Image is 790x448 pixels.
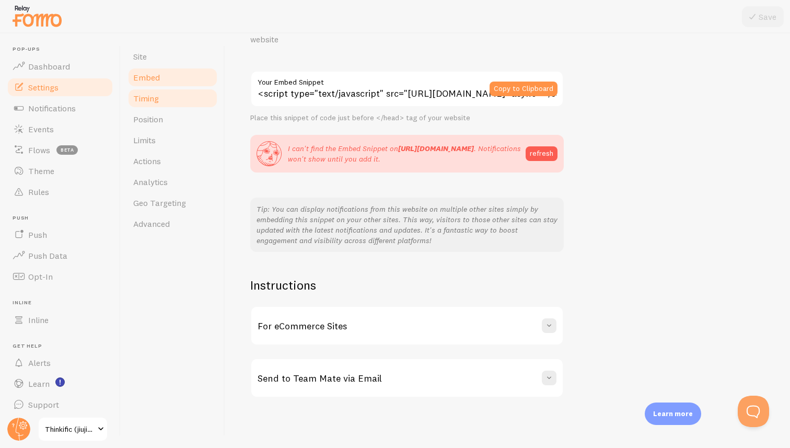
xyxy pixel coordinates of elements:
[250,71,564,88] label: Your Embed Snippet
[250,277,564,293] h2: Instructions
[133,93,159,104] span: Timing
[127,151,218,171] a: Actions
[13,215,114,222] span: Push
[28,166,54,176] span: Theme
[653,409,693,419] p: Learn more
[133,51,147,62] span: Site
[28,61,70,72] span: Dashboard
[133,156,161,166] span: Actions
[28,399,59,410] span: Support
[133,219,170,229] span: Advanced
[6,245,114,266] a: Push Data
[133,114,163,124] span: Position
[6,224,114,245] a: Push
[28,187,49,197] span: Rules
[6,140,114,160] a: Flows beta
[258,320,347,332] h3: For eCommerce Sites
[6,77,114,98] a: Settings
[250,21,501,45] p: For Fomo to work this piece of code needs to be present on your website
[6,160,114,181] a: Theme
[28,124,54,134] span: Events
[6,373,114,394] a: Learn
[127,213,218,234] a: Advanced
[45,423,95,435] span: Thinkific (jiujitsu Five O)
[645,403,701,425] div: Learn more
[127,109,218,130] a: Position
[6,181,114,202] a: Rules
[28,229,47,240] span: Push
[13,343,114,350] span: Get Help
[127,171,218,192] a: Analytics
[6,266,114,287] a: Opt-In
[28,82,59,93] span: Settings
[13,300,114,306] span: Inline
[38,417,108,442] a: Thinkific (jiujitsu Five O)
[133,135,156,145] span: Limits
[133,177,168,187] span: Analytics
[257,204,557,246] p: Tip: You can display notifications from this website on multiple other sites simply by embedding ...
[28,271,53,282] span: Opt-In
[6,309,114,330] a: Inline
[6,98,114,119] a: Notifications
[28,250,67,261] span: Push Data
[127,130,218,151] a: Limits
[11,3,63,29] img: fomo-relay-logo-orange.svg
[28,145,50,155] span: Flows
[127,67,218,88] a: Embed
[526,146,557,161] button: refresh
[28,378,50,389] span: Learn
[56,145,78,155] span: beta
[28,103,76,113] span: Notifications
[127,46,218,67] a: Site
[133,198,186,208] span: Geo Targeting
[127,192,218,213] a: Geo Targeting
[13,46,114,53] span: Pop-ups
[398,144,474,153] strong: [URL][DOMAIN_NAME]
[28,315,49,325] span: Inline
[127,88,218,109] a: Timing
[258,372,382,384] h3: Send to Team Mate via Email
[28,358,51,368] span: Alerts
[55,377,65,387] svg: <p>Watch New Feature Tutorials!</p>
[738,396,769,427] iframe: Help Scout Beacon - Open
[6,394,114,415] a: Support
[133,72,160,83] span: Embed
[6,56,114,77] a: Dashboard
[288,143,526,164] p: I can't find the Embed Snippet on . Notifications won't show until you add it.
[6,352,114,373] a: Alerts
[490,82,557,96] button: Copy to Clipboard
[250,113,564,123] div: Place this snippet of code just before </head> tag of your website
[6,119,114,140] a: Events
